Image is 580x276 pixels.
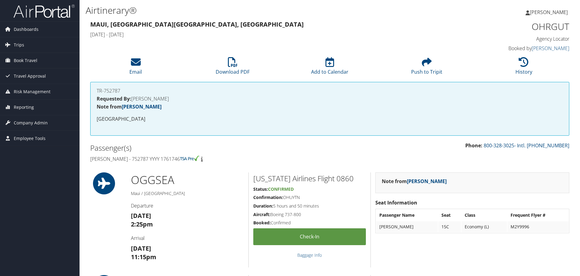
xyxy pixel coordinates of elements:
[438,221,461,232] td: 15C
[411,61,442,75] a: Push to Tripit
[382,178,447,185] strong: Note from
[97,88,563,93] h4: TR-752787
[253,220,366,226] h5: Confirmed
[530,9,568,16] span: [PERSON_NAME]
[376,221,438,232] td: [PERSON_NAME]
[456,35,569,42] h4: Agency Locator
[129,61,142,75] a: Email
[97,95,131,102] strong: Requested By:
[14,100,34,115] span: Reporting
[131,244,151,252] strong: [DATE]
[253,186,268,192] strong: Status:
[515,61,532,75] a: History
[532,45,569,52] a: [PERSON_NAME]
[253,194,283,200] strong: Confirmation:
[131,253,156,261] strong: 11:15pm
[90,31,447,38] h4: [DATE] - [DATE]
[526,3,574,21] a: [PERSON_NAME]
[90,20,304,28] strong: Maui, [GEOGRAPHIC_DATA] [GEOGRAPHIC_DATA], [GEOGRAPHIC_DATA]
[97,96,563,101] h4: [PERSON_NAME]
[131,172,244,188] h1: OGG SEA
[97,115,563,123] p: [GEOGRAPHIC_DATA]
[122,103,162,110] a: [PERSON_NAME]
[462,210,507,221] th: Class
[131,190,244,197] h5: Maui / [GEOGRAPHIC_DATA]
[86,4,411,17] h1: Airtinerary®
[376,210,438,221] th: Passenger Name
[253,194,366,201] h5: OHUYTN
[507,210,568,221] th: Frequent Flyer #
[253,228,366,245] a: Check-in
[407,178,447,185] a: [PERSON_NAME]
[180,156,200,161] img: tsa-precheck.png
[14,37,24,53] span: Trips
[297,252,322,258] a: Baggage Info
[268,186,294,192] span: Confirmed
[14,115,48,131] span: Company Admin
[90,143,325,153] h2: Passenger(s)
[216,61,250,75] a: Download PDF
[462,221,507,232] td: Economy (L)
[131,220,153,228] strong: 2:25pm
[14,68,46,84] span: Travel Approval
[131,235,244,241] h4: Arrival
[253,203,273,209] strong: Duration:
[14,131,46,146] span: Employee Tools
[14,22,39,37] span: Dashboards
[131,212,151,220] strong: [DATE]
[253,220,271,226] strong: Booked:
[253,212,366,218] h5: Boeing 737-800
[253,173,366,184] h2: [US_STATE] Airlines Flight 0860
[507,221,568,232] td: M2Y9996
[14,53,37,68] span: Book Travel
[375,199,417,206] strong: Seat Information
[90,156,325,162] h4: [PERSON_NAME] - 752787 YYYY 1761746
[456,45,569,52] h4: Booked by
[253,212,270,217] strong: Aircraft:
[131,202,244,209] h4: Departure
[253,203,366,209] h5: 5 hours and 50 minutes
[97,103,162,110] strong: Note from
[14,84,50,99] span: Risk Management
[456,20,569,33] h1: OHRGUT
[484,142,569,149] a: 800-328-3025- Intl. [PHONE_NUMBER]
[13,4,75,18] img: airportal-logo.png
[438,210,461,221] th: Seat
[311,61,348,75] a: Add to Calendar
[465,142,482,149] strong: Phone:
